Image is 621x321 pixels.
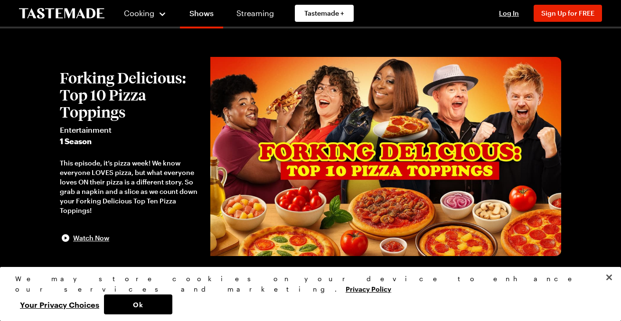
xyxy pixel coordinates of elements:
[180,2,223,28] a: Shows
[15,274,598,314] div: Privacy
[60,158,201,215] div: This episode, it’s pizza week! We know everyone LOVES pizza, but what everyone loves ON their piz...
[60,69,201,120] h2: Forking Delicious: Top 10 Pizza Toppings
[295,5,354,22] a: Tastemade +
[123,2,167,25] button: Cooking
[60,136,201,147] span: 1 Season
[124,9,154,18] span: Cooking
[19,8,104,19] a: To Tastemade Home Page
[346,284,391,293] a: More information about your privacy, opens in a new tab
[73,233,109,243] span: Watch Now
[534,5,602,22] button: Sign Up for FREE
[210,57,561,256] img: Forking Delicious: Top 10 Pizza Toppings
[499,9,519,17] span: Log In
[104,294,172,314] button: Ok
[60,69,201,244] button: Forking Delicious: Top 10 Pizza ToppingsEntertainment1 SeasonThis episode, it’s pizza week! We kn...
[541,9,594,17] span: Sign Up for FREE
[599,267,620,288] button: Close
[15,274,598,294] div: We may store cookies on your device to enhance our services and marketing.
[304,9,344,18] span: Tastemade +
[60,124,201,136] span: Entertainment
[15,294,104,314] button: Your Privacy Choices
[490,9,528,18] button: Log In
